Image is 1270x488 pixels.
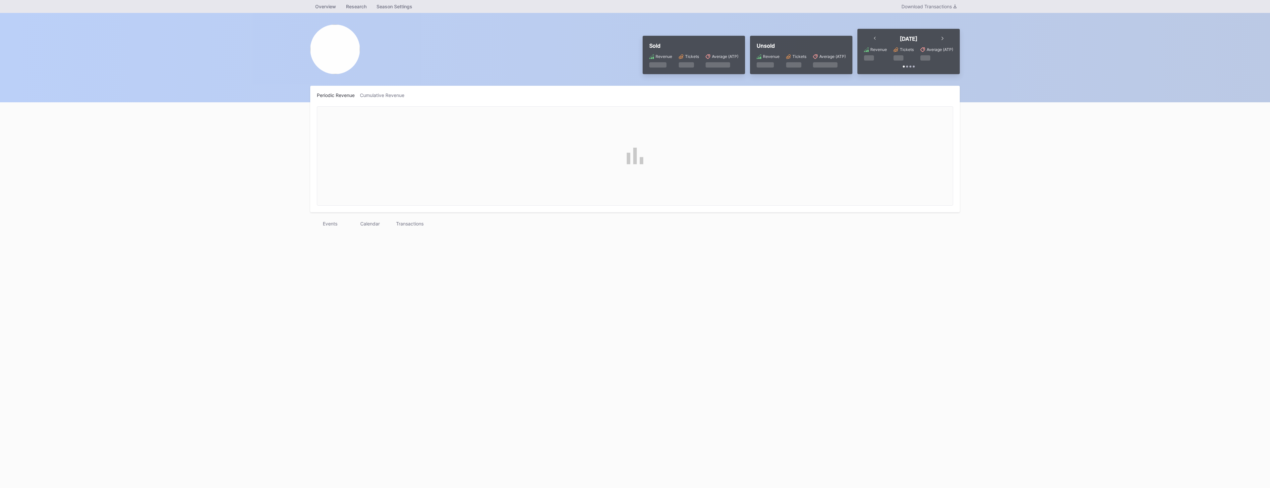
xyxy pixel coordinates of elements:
[763,54,779,59] div: Revenue
[685,54,699,59] div: Tickets
[649,42,738,49] div: Sold
[656,54,672,59] div: Revenue
[819,54,846,59] div: Average (ATP)
[927,47,953,52] div: Average (ATP)
[350,219,390,228] div: Calendar
[341,2,372,11] a: Research
[870,47,887,52] div: Revenue
[900,47,914,52] div: Tickets
[390,219,430,228] div: Transactions
[310,219,350,228] div: Events
[372,2,417,11] a: Season Settings
[310,2,341,11] a: Overview
[901,4,956,9] div: Download Transactions
[317,92,360,98] div: Periodic Revenue
[792,54,806,59] div: Tickets
[900,35,917,42] div: [DATE]
[898,2,960,11] button: Download Transactions
[360,92,410,98] div: Cumulative Revenue
[757,42,846,49] div: Unsold
[712,54,738,59] div: Average (ATP)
